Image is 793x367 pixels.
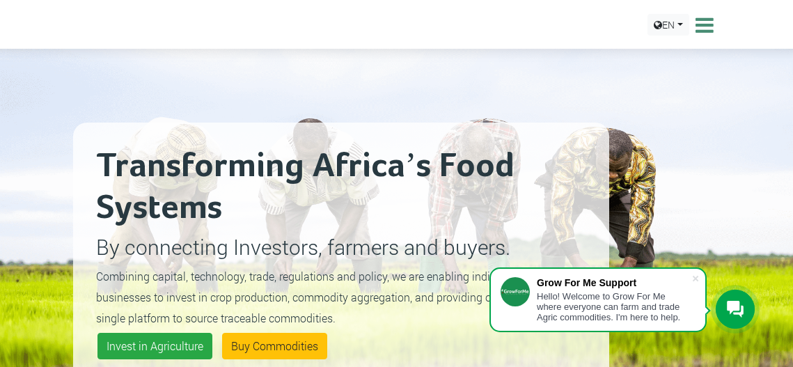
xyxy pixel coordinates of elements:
[537,291,691,322] div: Hello! Welcome to Grow For Me where everyone can farm and trade Agric commodities. I'm here to help.
[647,14,689,36] a: EN
[96,269,565,325] small: Combining capital, technology, trade, regulations and policy, we are enabling individuals and bus...
[222,333,327,359] a: Buy Commodities
[96,231,586,263] p: By connecting Investors, farmers and buyers.
[537,277,691,288] div: Grow For Me Support
[97,333,212,359] a: Invest in Agriculture
[96,146,586,229] h2: Transforming Africa’s Food Systems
